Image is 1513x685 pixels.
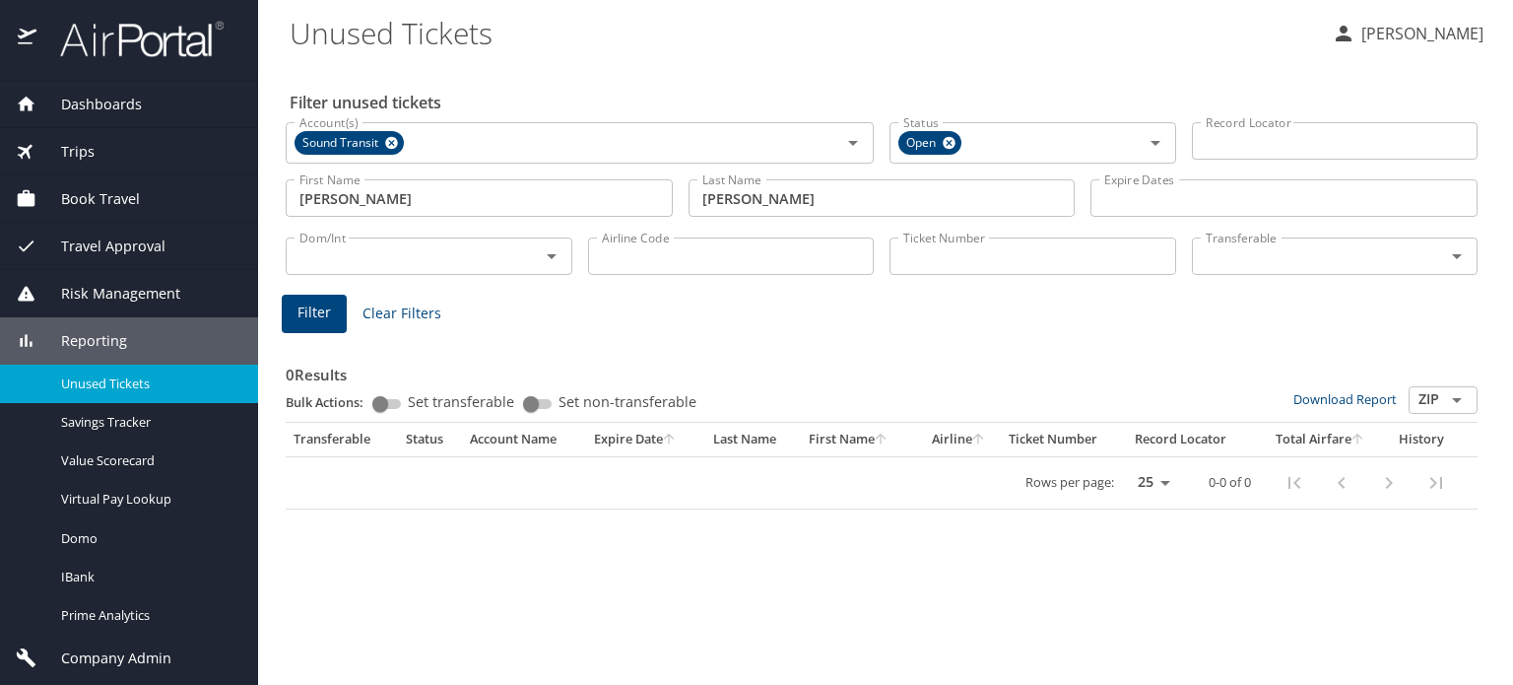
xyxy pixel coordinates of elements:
[1293,390,1397,408] a: Download Report
[295,133,390,154] span: Sound Transit
[898,131,961,155] div: Open
[1127,423,1257,456] th: Record Locator
[61,413,234,432] span: Savings Tracker
[282,295,347,333] button: Filter
[362,302,441,326] span: Clear Filters
[294,431,390,448] div: Transferable
[705,423,801,456] th: Last Name
[801,423,916,456] th: First Name
[663,434,677,446] button: sort
[286,423,1478,510] table: custom pagination table
[1257,423,1384,456] th: Total Airfare
[1443,386,1471,414] button: Open
[18,20,38,58] img: icon-airportal.png
[36,648,171,669] span: Company Admin
[398,423,462,456] th: Status
[61,606,234,625] span: Prime Analytics
[61,529,234,548] span: Domo
[36,283,180,305] span: Risk Management
[408,395,514,409] span: Set transferable
[898,133,948,154] span: Open
[61,375,234,393] span: Unused Tickets
[1025,476,1114,489] p: Rows per page:
[586,423,705,456] th: Expire Date
[1001,423,1127,456] th: Ticket Number
[38,20,224,58] img: airportal-logo.png
[538,242,565,270] button: Open
[36,141,95,163] span: Trips
[1385,423,1459,456] th: History
[36,330,127,352] span: Reporting
[36,94,142,115] span: Dashboards
[1443,242,1471,270] button: Open
[290,2,1316,63] h1: Unused Tickets
[286,352,1478,386] h3: 0 Results
[61,490,234,509] span: Virtual Pay Lookup
[286,393,379,411] p: Bulk Actions:
[1122,468,1177,498] select: rows per page
[972,434,986,446] button: sort
[839,129,867,157] button: Open
[36,236,165,257] span: Travel Approval
[559,395,696,409] span: Set non-transferable
[297,301,331,325] span: Filter
[1142,129,1169,157] button: Open
[1209,476,1251,489] p: 0-0 of 0
[290,87,1481,118] h2: Filter unused tickets
[916,423,1001,456] th: Airline
[355,296,449,332] button: Clear Filters
[1355,22,1483,45] p: [PERSON_NAME]
[61,451,234,470] span: Value Scorecard
[36,188,140,210] span: Book Travel
[295,131,404,155] div: Sound Transit
[61,568,234,586] span: IBank
[1324,16,1491,51] button: [PERSON_NAME]
[462,423,586,456] th: Account Name
[875,434,888,446] button: sort
[1351,434,1365,446] button: sort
